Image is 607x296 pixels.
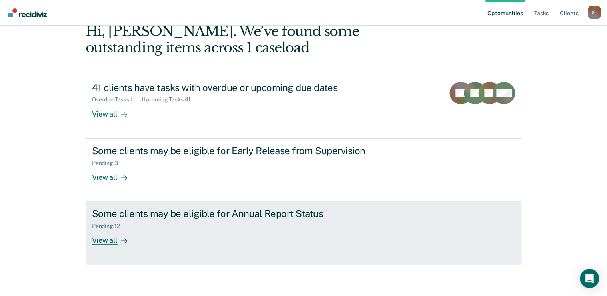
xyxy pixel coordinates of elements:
[86,75,522,138] a: 41 clients have tasks with overdue or upcoming due datesOverdue Tasks:11Upcoming Tasks:41View all
[92,166,137,182] div: View all
[8,8,47,17] img: Recidiviz
[92,96,142,103] div: Overdue Tasks : 11
[92,160,124,167] div: Pending : 3
[92,208,373,219] div: Some clients may be eligible for Annual Report Status
[580,269,599,288] div: Open Intercom Messenger
[92,103,137,119] div: View all
[92,230,137,245] div: View all
[142,96,197,103] div: Upcoming Tasks : 41
[92,82,373,93] div: 41 clients have tasks with overdue or upcoming due dates
[588,6,601,19] div: S L
[86,138,522,201] a: Some clients may be eligible for Early Release from SupervisionPending:3View all
[86,23,434,56] div: Hi, [PERSON_NAME]. We’ve found some outstanding items across 1 caseload
[86,201,522,264] a: Some clients may be eligible for Annual Report StatusPending:12View all
[588,6,601,19] button: Profile dropdown button
[92,223,126,230] div: Pending : 12
[92,145,373,157] div: Some clients may be eligible for Early Release from Supervision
